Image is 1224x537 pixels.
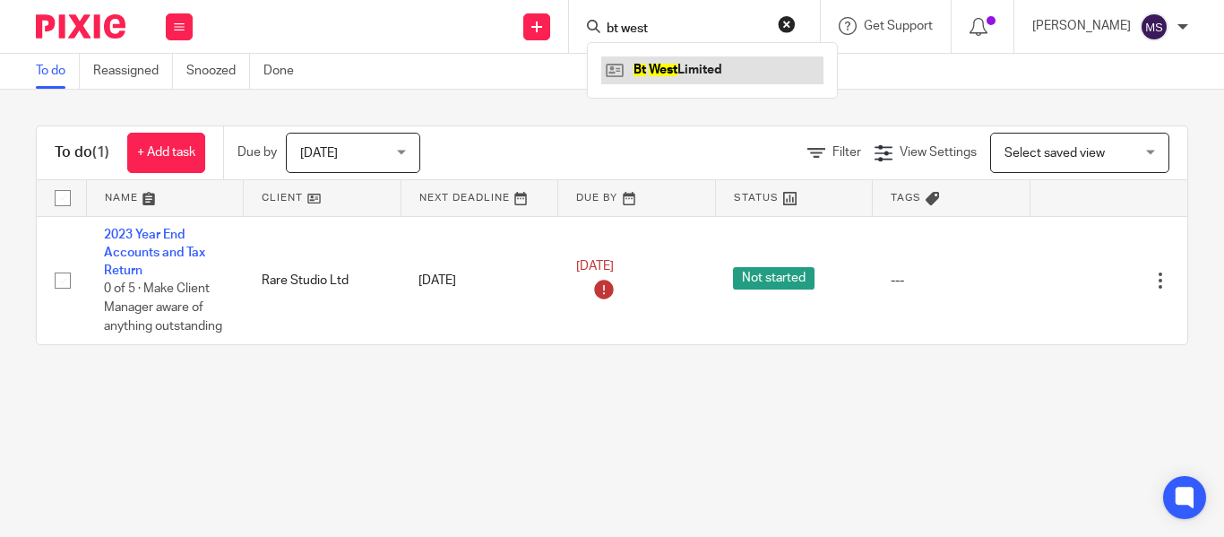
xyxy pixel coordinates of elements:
img: svg%3E [1140,13,1168,41]
span: Not started [733,267,815,290]
span: Tags [891,193,921,203]
a: Done [263,54,307,89]
td: Rare Studio Ltd [244,216,401,344]
a: Snoozed [186,54,250,89]
span: 0 of 5 · Make Client Manager aware of anything outstanding [104,283,222,333]
a: 2023 Year End Accounts and Tax Return [104,229,205,278]
span: View Settings [900,146,977,159]
div: --- [891,272,1013,290]
span: [DATE] [300,147,338,160]
p: [PERSON_NAME] [1032,17,1131,35]
input: Search [605,22,766,38]
span: Select saved view [1004,147,1105,160]
a: + Add task [127,133,205,173]
a: To do [36,54,80,89]
button: Clear [778,15,796,33]
span: [DATE] [576,260,614,273]
span: Get Support [864,20,933,32]
img: Pixie [36,14,125,39]
p: Due by [237,143,277,161]
a: Reassigned [93,54,173,89]
h1: To do [55,143,109,162]
span: (1) [92,145,109,160]
td: [DATE] [401,216,558,344]
span: Filter [832,146,861,159]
